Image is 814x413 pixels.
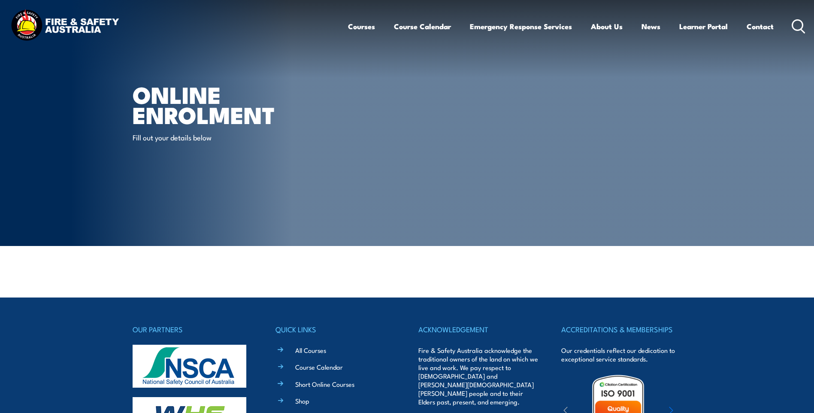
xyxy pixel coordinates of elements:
[133,323,253,335] h4: OUR PARTNERS
[275,323,396,335] h4: QUICK LINKS
[418,346,539,406] p: Fire & Safety Australia acknowledge the traditional owners of the land on which we live and work....
[295,346,326,355] a: All Courses
[295,362,343,371] a: Course Calendar
[295,396,309,405] a: Shop
[133,84,345,124] h1: Online Enrolment
[133,345,246,388] img: nsca-logo-footer
[133,132,289,142] p: Fill out your details below
[295,380,354,389] a: Short Online Courses
[561,346,681,363] p: Our credentials reflect our dedication to exceptional service standards.
[470,15,572,38] a: Emergency Response Services
[747,15,774,38] a: Contact
[591,15,623,38] a: About Us
[348,15,375,38] a: Courses
[394,15,451,38] a: Course Calendar
[561,323,681,335] h4: ACCREDITATIONS & MEMBERSHIPS
[418,323,539,335] h4: ACKNOWLEDGEMENT
[679,15,728,38] a: Learner Portal
[642,15,660,38] a: News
